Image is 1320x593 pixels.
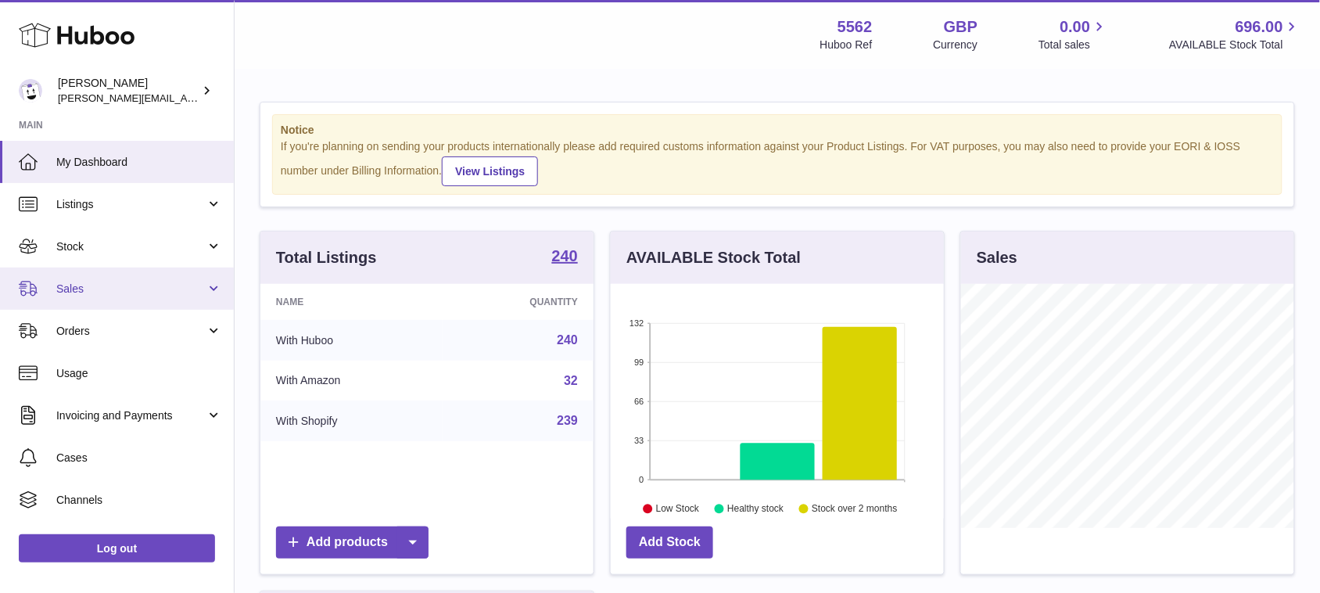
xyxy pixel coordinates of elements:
[639,475,644,484] text: 0
[626,247,801,268] h3: AVAILABLE Stock Total
[19,534,215,562] a: Log out
[260,320,443,361] td: With Huboo
[56,197,206,212] span: Listings
[727,503,784,514] text: Healthy stock
[281,123,1274,138] strong: Notice
[656,503,700,514] text: Low Stock
[1169,16,1301,52] a: 696.00 AVAILABLE Stock Total
[1169,38,1301,52] span: AVAILABLE Stock Total
[557,333,578,347] a: 240
[820,38,873,52] div: Huboo Ref
[552,248,578,264] strong: 240
[276,247,377,268] h3: Total Listings
[1038,38,1108,52] span: Total sales
[934,38,978,52] div: Currency
[1038,16,1108,52] a: 0.00 Total sales
[443,284,594,320] th: Quantity
[58,76,199,106] div: [PERSON_NAME]
[276,527,429,559] a: Add products
[260,361,443,401] td: With Amazon
[557,414,578,427] a: 239
[260,284,443,320] th: Name
[56,282,206,296] span: Sales
[944,16,977,38] strong: GBP
[838,16,873,38] strong: 5562
[630,318,644,328] text: 132
[626,527,713,559] a: Add Stock
[56,155,222,170] span: My Dashboard
[56,324,206,339] span: Orders
[19,79,42,102] img: ketan@vasanticosmetics.com
[1060,16,1091,38] span: 0.00
[812,503,897,514] text: Stock over 2 months
[634,397,644,406] text: 66
[634,358,644,367] text: 99
[56,451,222,465] span: Cases
[56,408,206,423] span: Invoicing and Payments
[634,436,644,445] text: 33
[977,247,1017,268] h3: Sales
[1236,16,1283,38] span: 696.00
[56,239,206,254] span: Stock
[442,156,538,186] a: View Listings
[58,92,314,104] span: [PERSON_NAME][EMAIL_ADDRESS][DOMAIN_NAME]
[564,374,578,387] a: 32
[56,493,222,508] span: Channels
[552,248,578,267] a: 240
[260,401,443,441] td: With Shopify
[281,139,1274,186] div: If you're planning on sending your products internationally please add required customs informati...
[56,366,222,381] span: Usage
